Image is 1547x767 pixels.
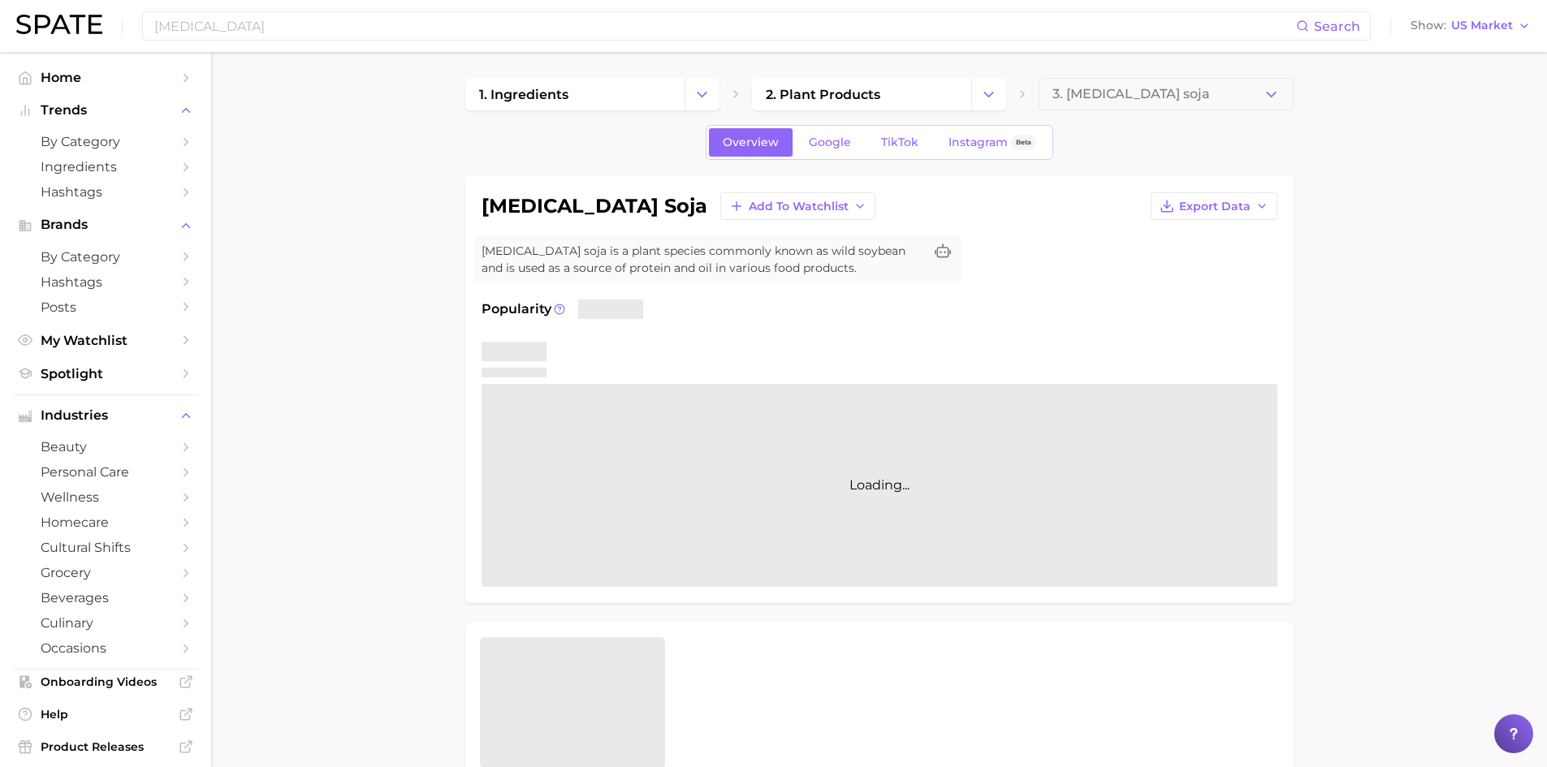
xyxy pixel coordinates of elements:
[41,540,171,555] span: cultural shifts
[41,408,171,423] span: Industries
[41,333,171,348] span: My Watchlist
[13,179,198,205] a: Hashtags
[795,128,865,157] a: Google
[41,218,171,232] span: Brands
[41,640,171,656] span: occasions
[13,535,198,560] a: cultural shifts
[1411,21,1446,30] span: Show
[13,485,198,510] a: wellness
[482,299,551,319] span: Popularity
[41,590,171,605] span: beverages
[13,610,198,636] a: culinary
[41,565,171,580] span: grocery
[13,702,198,726] a: Help
[41,366,171,381] span: Spotlight
[935,128,1050,157] a: InstagramBeta
[971,78,1006,110] button: Change Category
[41,439,171,455] span: beauty
[482,243,923,277] span: [MEDICAL_DATA] soja is a plant species commonly known as wild soybean and is used as a source of ...
[41,70,171,85] span: Home
[479,87,568,102] span: 1. ingredients
[809,136,851,149] span: Google
[41,464,171,480] span: personal care
[749,200,849,213] span: Add to Watchlist
[41,184,171,200] span: Hashtags
[13,65,198,90] a: Home
[1052,87,1210,101] span: 3. [MEDICAL_DATA] soja
[13,459,198,485] a: personal care
[13,154,198,179] a: Ingredients
[13,735,198,759] a: Product Releases
[41,134,171,149] span: by Category
[13,585,198,610] a: beverages
[13,361,198,386] a: Spotlight
[13,213,198,237] button: Brands
[13,403,198,428] button: Industries
[153,12,1296,40] input: Search here for a brand, industry, or ingredient
[41,489,171,505] span: wellness
[1039,78,1293,110] button: 3. [MEDICAL_DATA] soja
[709,128,793,157] a: Overview
[1179,200,1251,213] span: Export Data
[766,87,880,102] span: 2. plant products
[1314,19,1360,34] span: Search
[41,249,171,265] span: by Category
[41,674,171,689] span: Onboarding Videos
[720,192,875,220] button: Add to Watchlist
[867,128,932,157] a: TikTok
[41,299,171,315] span: Posts
[482,196,707,216] h1: [MEDICAL_DATA] soja
[685,78,719,110] button: Change Category
[1151,192,1277,220] button: Export Data
[41,159,171,175] span: Ingredients
[41,103,171,118] span: Trends
[482,384,1277,587] div: Loading...
[13,328,198,353] a: My Watchlist
[881,136,918,149] span: TikTok
[13,295,198,320] a: Posts
[13,244,198,269] a: by Category
[13,560,198,585] a: grocery
[41,615,171,631] span: culinary
[41,515,171,530] span: homecare
[41,739,171,754] span: Product Releases
[13,510,198,535] a: homecare
[1016,136,1031,149] span: Beta
[13,670,198,694] a: Onboarding Videos
[41,707,171,722] span: Help
[16,15,102,34] img: SPATE
[465,78,685,110] a: 1. ingredients
[752,78,971,110] a: 2. plant products
[41,274,171,290] span: Hashtags
[13,129,198,154] a: by Category
[1451,21,1513,30] span: US Market
[949,136,1008,149] span: Instagram
[13,434,198,459] a: beauty
[1407,15,1535,37] button: ShowUS Market
[13,269,198,295] a: Hashtags
[13,98,198,123] button: Trends
[13,636,198,661] a: occasions
[723,136,779,149] span: Overview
